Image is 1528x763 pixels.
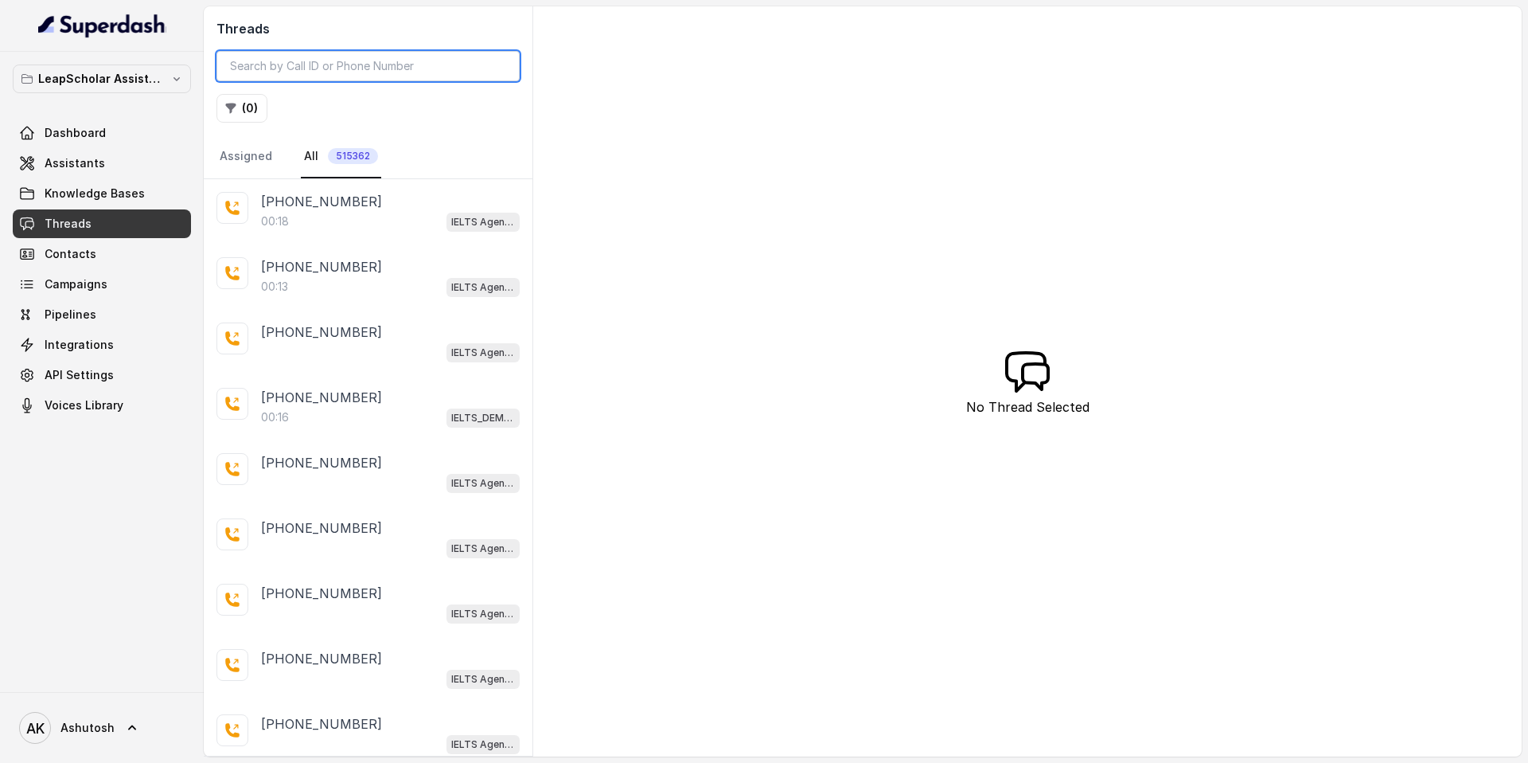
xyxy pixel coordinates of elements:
p: IELTS Agent 2 [451,541,515,557]
a: Threads [13,209,191,238]
p: 00:16 [261,409,289,425]
a: Campaigns [13,270,191,299]
span: Threads [45,216,92,232]
span: Dashboard [45,125,106,141]
button: LeapScholar Assistant [13,65,191,93]
p: No Thread Selected [966,397,1089,417]
span: Contacts [45,246,96,262]
nav: Tabs [216,135,520,178]
p: [PHONE_NUMBER] [261,453,382,472]
a: Integrations [13,331,191,359]
p: IELTS Agent 2 [451,737,515,753]
p: IELTS Agent 2 [451,214,515,230]
p: IELTS Agent 2 [451,280,515,295]
h2: Threads [216,19,520,38]
p: [PHONE_NUMBER] [261,714,382,734]
p: IELTS Agent 2 [451,606,515,622]
span: Campaigns [45,276,107,292]
span: Voices Library [45,397,123,413]
span: Pipelines [45,307,96,323]
a: Contacts [13,240,191,268]
input: Search by Call ID or Phone Number [216,51,520,81]
p: [PHONE_NUMBER] [261,388,382,407]
span: 515362 [328,148,378,164]
p: [PHONE_NUMBER] [261,257,382,276]
p: IELTS Agent 2 [451,671,515,687]
span: API Settings [45,367,114,383]
span: Integrations [45,337,114,353]
p: [PHONE_NUMBER] [261,584,382,603]
span: Knowledge Bases [45,186,145,202]
p: [PHONE_NUMBER] [261,518,382,538]
p: [PHONE_NUMBER] [261,649,382,668]
a: Dashboard [13,119,191,147]
p: [PHONE_NUMBER] [261,192,382,211]
a: Assistants [13,149,191,178]
p: 00:18 [261,213,289,229]
a: All515362 [301,135,381,178]
p: IELTS_DEMO_gk (agent 1) [451,410,515,426]
p: IELTS Agent 2 [451,475,515,491]
a: Ashutosh [13,706,191,750]
p: [PHONE_NUMBER] [261,323,382,342]
a: API Settings [13,361,191,389]
p: IELTS Agent 2 [451,345,515,361]
img: light.svg [38,13,166,38]
span: Ashutosh [60,720,115,736]
p: LeapScholar Assistant [38,69,166,88]
button: (0) [216,94,267,123]
a: Pipelines [13,300,191,329]
text: AK [26,720,45,737]
a: Assigned [216,135,275,178]
a: Knowledge Bases [13,179,191,208]
span: Assistants [45,155,105,171]
a: Voices Library [13,391,191,420]
p: 00:13 [261,279,288,295]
